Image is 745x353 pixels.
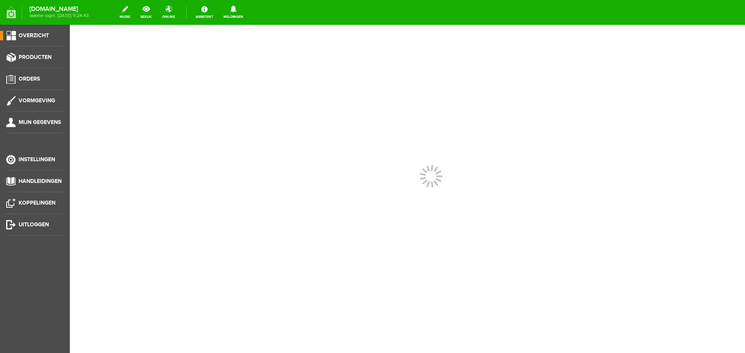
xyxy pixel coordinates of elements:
span: Vormgeving [19,97,55,104]
a: Meldingen [219,4,248,21]
span: Producten [19,54,52,60]
a: online [158,4,180,21]
a: Assistent [191,4,218,21]
span: Overzicht [19,32,49,39]
span: Handleidingen [19,178,62,184]
span: Orders [19,76,40,82]
span: Koppelingen [19,200,55,206]
span: Instellingen [19,156,55,163]
span: laatste login: [DATE] 11:24:43 [29,14,89,18]
span: Mijn gegevens [19,119,61,126]
strong: [DOMAIN_NAME] [29,7,89,11]
a: wijzig [115,4,135,21]
a: bekijk [136,4,156,21]
span: Uitloggen [19,221,49,228]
